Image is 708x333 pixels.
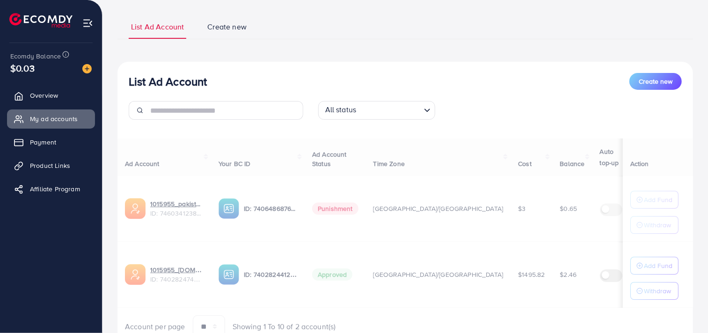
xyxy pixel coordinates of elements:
span: $0.03 [10,61,35,75]
a: Overview [7,86,95,105]
span: Create new [207,22,247,32]
span: Affiliate Program [30,184,80,194]
span: Ecomdy Balance [10,51,61,61]
span: Payment [30,138,56,147]
a: Payment [7,133,95,152]
a: Product Links [7,156,95,175]
a: My ad accounts [7,109,95,128]
iframe: Chat [504,40,701,326]
div: Search for option [318,101,435,120]
span: Product Links [30,161,70,170]
input: Search for option [359,103,420,117]
h3: List Ad Account [129,75,207,88]
span: My ad accounts [30,114,78,123]
a: Affiliate Program [7,180,95,198]
span: Overview [30,91,58,100]
img: image [82,64,92,73]
img: logo [9,13,73,28]
span: All status [323,102,358,117]
img: menu [82,18,93,29]
span: List Ad Account [131,22,184,32]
